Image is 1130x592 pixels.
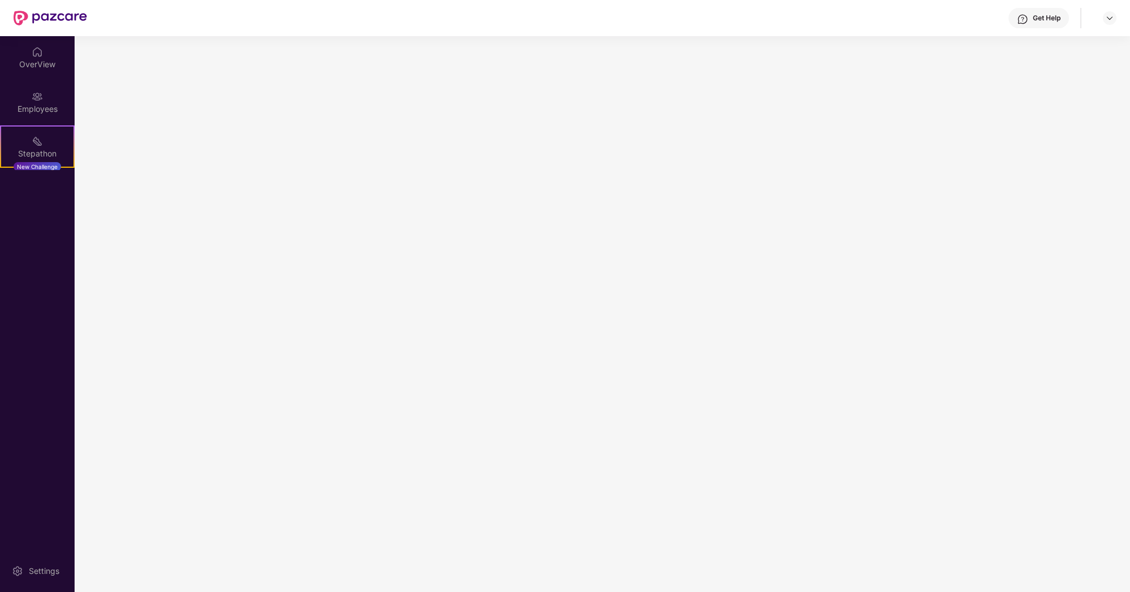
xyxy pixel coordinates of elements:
img: svg+xml;base64,PHN2ZyBpZD0iSG9tZSIgeG1sbnM9Imh0dHA6Ly93d3cudzMub3JnLzIwMDAvc3ZnIiB3aWR0aD0iMjAiIG... [32,46,43,58]
img: svg+xml;base64,PHN2ZyBpZD0iU2V0dGluZy0yMHgyMCIgeG1sbnM9Imh0dHA6Ly93d3cudzMub3JnLzIwMDAvc3ZnIiB3aW... [12,565,23,577]
div: Stepathon [1,148,73,159]
div: Get Help [1033,14,1061,23]
img: svg+xml;base64,PHN2ZyB4bWxucz0iaHR0cDovL3d3dy53My5vcmcvMjAwMC9zdmciIHdpZHRoPSIyMSIgaGVpZ2h0PSIyMC... [32,136,43,147]
img: svg+xml;base64,PHN2ZyBpZD0iRW1wbG95ZWVzIiB4bWxucz0iaHR0cDovL3d3dy53My5vcmcvMjAwMC9zdmciIHdpZHRoPS... [32,91,43,102]
img: New Pazcare Logo [14,11,87,25]
div: Settings [25,565,63,577]
img: svg+xml;base64,PHN2ZyBpZD0iSGVscC0zMngzMiIgeG1sbnM9Imh0dHA6Ly93d3cudzMub3JnLzIwMDAvc3ZnIiB3aWR0aD... [1017,14,1028,25]
img: svg+xml;base64,PHN2ZyBpZD0iRHJvcGRvd24tMzJ4MzIiIHhtbG5zPSJodHRwOi8vd3d3LnczLm9yZy8yMDAwL3N2ZyIgd2... [1105,14,1114,23]
div: New Challenge [14,162,61,171]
